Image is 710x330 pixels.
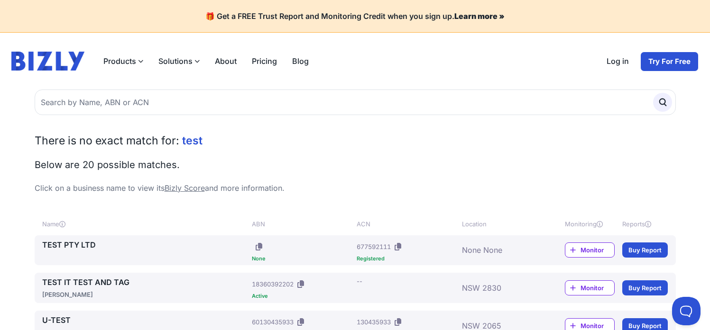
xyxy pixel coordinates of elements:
div: None None [462,239,537,261]
div: Monitoring [565,219,615,229]
a: Buy Report [622,280,668,295]
label: Solutions [151,52,207,71]
div: NSW 2830 [462,276,537,299]
a: TEST IT TEST AND TAG [42,276,249,288]
a: Try For Free [640,52,699,71]
div: Reports [622,219,668,229]
a: Monitor [565,242,615,258]
iframe: Toggle Customer Support [672,297,701,325]
div: 18360392202 [252,279,294,289]
div: [PERSON_NAME] [42,290,249,299]
div: None [252,256,353,261]
label: Products [96,52,151,71]
span: There is no exact match for: [35,134,179,147]
a: Log in [599,52,636,71]
h4: 🎁 Get a FREE Trust Report and Monitoring Credit when you sign up. [11,11,699,21]
input: Search by Name, ABN or ACN [35,89,676,115]
span: Monitor [581,283,614,293]
a: Monitor [565,280,615,295]
a: Learn more » [454,11,505,21]
div: Name [42,219,249,229]
a: U-TEST [42,314,249,326]
a: Buy Report [622,242,668,258]
img: bizly_logo.svg [11,52,84,71]
div: ACN [357,219,458,229]
div: 60130435933 [252,317,294,327]
a: Blog [285,52,316,71]
div: Location [462,219,537,229]
a: About [207,52,244,71]
div: 130435933 [357,317,391,327]
a: Pricing [244,52,285,71]
div: Registered [357,256,458,261]
span: Monitor [581,245,614,255]
div: Active [252,294,353,299]
a: TEST PTY LTD [42,239,249,250]
a: Bizly Score [165,183,205,193]
div: 677592111 [357,242,391,251]
div: -- [357,276,362,286]
span: Below are 20 possible matches. [35,159,180,170]
p: Click on a business name to view its and more information. [35,182,676,194]
span: test [182,134,203,147]
div: ABN [252,219,353,229]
